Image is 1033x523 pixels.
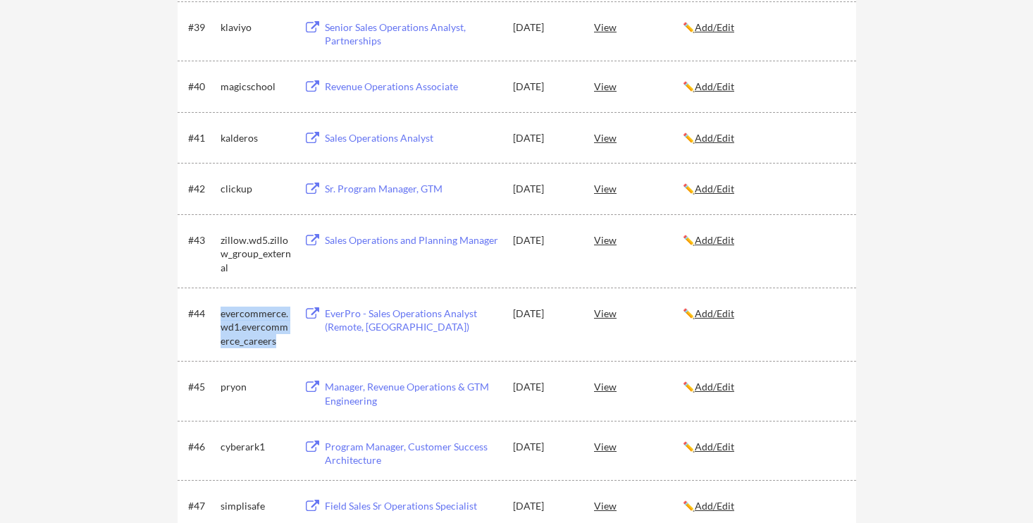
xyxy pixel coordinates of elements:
div: evercommerce.wd1.evercommerce_careers [221,307,291,348]
u: Add/Edit [695,80,734,92]
div: kalderos [221,131,291,145]
div: #43 [188,233,216,247]
div: klaviyo [221,20,291,35]
div: [DATE] [513,182,575,196]
div: #39 [188,20,216,35]
div: Program Manager, Customer Success Architecture [325,440,500,467]
div: clickup [221,182,291,196]
div: Sr. Program Manager, GTM [325,182,500,196]
div: View [594,300,683,326]
div: #47 [188,499,216,513]
div: View [594,73,683,99]
div: [DATE] [513,233,575,247]
u: Add/Edit [695,21,734,33]
div: Revenue Operations Associate [325,80,500,94]
div: [DATE] [513,307,575,321]
div: #44 [188,307,216,321]
div: View [594,227,683,252]
u: Add/Edit [695,441,734,453]
div: Sales Operations Analyst [325,131,500,145]
div: ✏️ [683,307,843,321]
div: magicschool [221,80,291,94]
div: [DATE] [513,499,575,513]
div: View [594,433,683,459]
div: ✏️ [683,131,843,145]
u: Add/Edit [695,234,734,246]
u: Add/Edit [695,307,734,319]
div: zillow.wd5.zillow_group_external [221,233,291,275]
div: Senior Sales Operations Analyst, Partnerships [325,20,500,48]
u: Add/Edit [695,500,734,512]
div: ✏️ [683,20,843,35]
div: Field Sales Sr Operations Specialist [325,499,500,513]
u: Add/Edit [695,381,734,393]
div: #45 [188,380,216,394]
div: EverPro - Sales Operations Analyst (Remote, [GEOGRAPHIC_DATA]) [325,307,500,334]
div: ✏️ [683,182,843,196]
div: View [594,493,683,518]
div: ✏️ [683,233,843,247]
div: View [594,374,683,399]
div: simplisafe [221,499,291,513]
div: ✏️ [683,499,843,513]
div: View [594,125,683,150]
div: [DATE] [513,80,575,94]
div: Sales Operations and Planning Manager [325,233,500,247]
div: ✏️ [683,440,843,454]
div: [DATE] [513,440,575,454]
div: pryon [221,380,291,394]
u: Add/Edit [695,132,734,144]
div: [DATE] [513,131,575,145]
div: #41 [188,131,216,145]
div: ✏️ [683,80,843,94]
div: #40 [188,80,216,94]
u: Add/Edit [695,183,734,195]
div: View [594,14,683,39]
div: [DATE] [513,20,575,35]
div: cyberark1 [221,440,291,454]
div: View [594,176,683,201]
div: #42 [188,182,216,196]
div: #46 [188,440,216,454]
div: [DATE] [513,380,575,394]
div: Manager, Revenue Operations & GTM Engineering [325,380,500,407]
div: ✏️ [683,380,843,394]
